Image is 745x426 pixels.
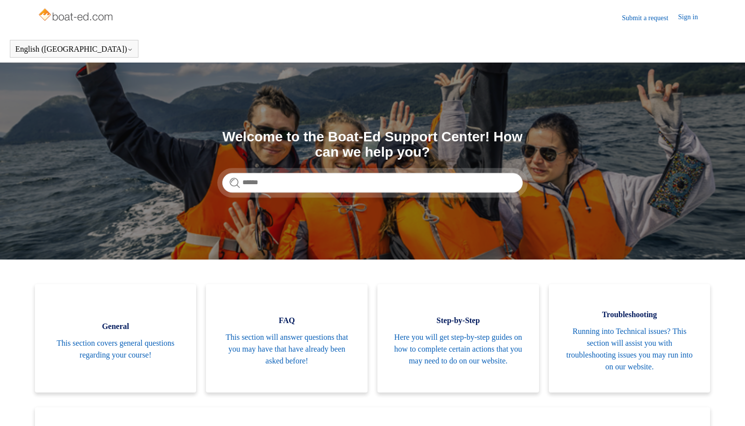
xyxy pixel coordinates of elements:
span: FAQ [221,315,353,327]
button: English ([GEOGRAPHIC_DATA]) [15,45,133,54]
a: General This section covers general questions regarding your course! [35,284,197,393]
img: Boat-Ed Help Center home page [37,6,116,26]
a: Sign in [678,12,708,24]
a: Submit a request [622,13,678,23]
h1: Welcome to the Boat-Ed Support Center! How can we help you? [222,130,523,160]
a: FAQ This section will answer questions that you may have that have already been asked before! [206,284,368,393]
span: This section covers general questions regarding your course! [50,337,182,361]
span: Step-by-Step [392,315,524,327]
a: Step-by-Step Here you will get step-by-step guides on how to complete certain actions that you ma... [377,284,539,393]
span: Troubleshooting [564,309,696,321]
a: Troubleshooting Running into Technical issues? This section will assist you with troubleshooting ... [549,284,711,393]
span: Here you will get step-by-step guides on how to complete certain actions that you may need to do ... [392,331,524,367]
span: This section will answer questions that you may have that have already been asked before! [221,331,353,367]
span: Running into Technical issues? This section will assist you with troubleshooting issues you may r... [564,326,696,373]
span: General [50,321,182,332]
input: Search [222,173,523,193]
